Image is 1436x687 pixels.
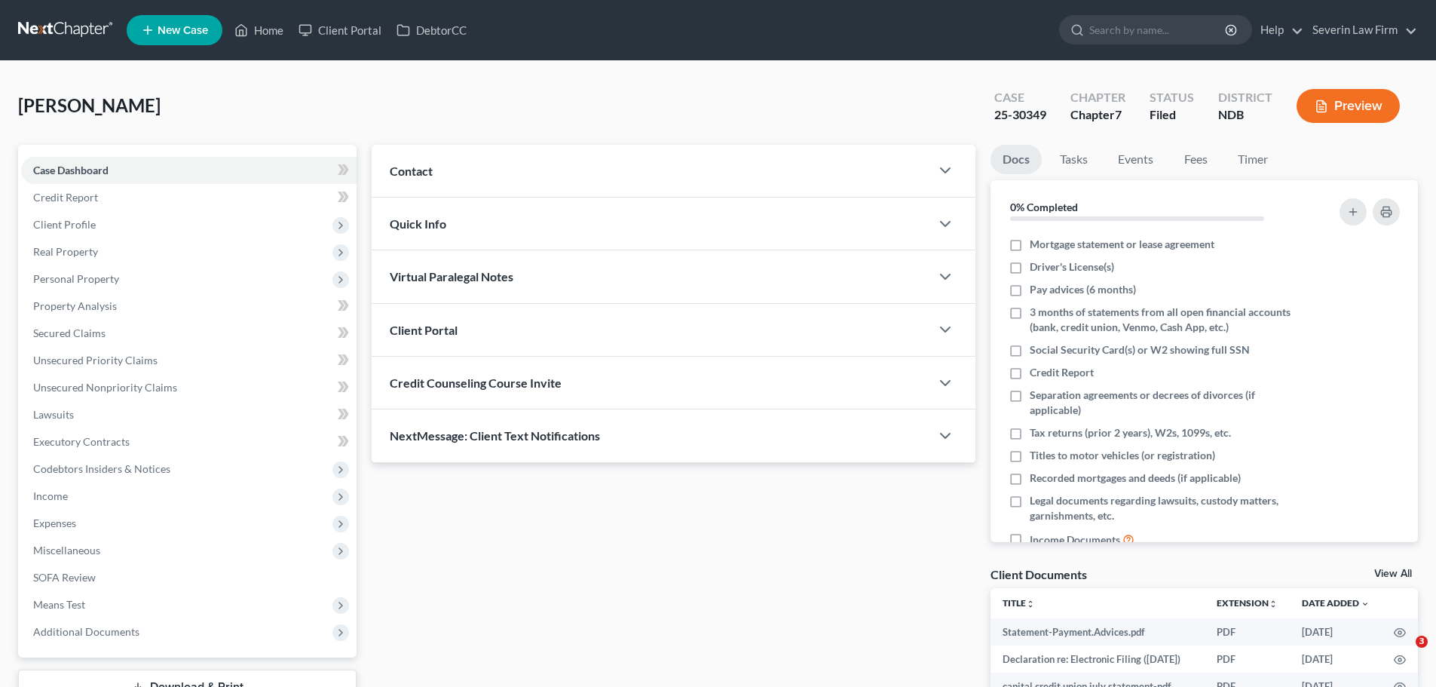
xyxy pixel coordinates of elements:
span: Contact [390,164,433,178]
span: Tax returns (prior 2 years), W2s, 1099s, etc. [1030,425,1231,440]
a: Case Dashboard [21,157,357,184]
td: Declaration re: Electronic Filing ([DATE]) [991,646,1205,673]
i: expand_more [1361,600,1370,609]
span: Credit Counseling Course Invite [390,376,562,390]
input: Search by name... [1089,16,1227,44]
span: Income [33,489,68,502]
span: Virtual Paralegal Notes [390,269,513,284]
div: 25-30349 [994,106,1046,124]
div: NDB [1218,106,1272,124]
span: New Case [158,25,208,36]
span: 7 [1115,107,1122,121]
td: [DATE] [1290,618,1382,646]
a: Fees [1171,145,1220,174]
span: Quick Info [390,216,446,231]
span: Means Test [33,598,85,611]
span: Income Documents [1030,532,1120,547]
span: NextMessage: Client Text Notifications [390,428,600,443]
a: Executory Contracts [21,428,357,455]
div: Chapter [1070,89,1125,106]
a: Home [227,17,291,44]
span: Expenses [33,517,76,529]
span: [PERSON_NAME] [18,94,161,116]
div: Chapter [1070,106,1125,124]
a: SOFA Review [21,564,357,591]
span: Driver's License(s) [1030,259,1114,274]
a: Events [1106,145,1165,174]
span: Lawsuits [33,408,74,421]
span: Personal Property [33,272,119,285]
span: Mortgage statement or lease agreement [1030,237,1214,252]
a: Credit Report [21,184,357,211]
span: Social Security Card(s) or W2 showing full SSN [1030,342,1250,357]
strong: 0% Completed [1010,201,1078,213]
a: Date Added expand_more [1302,597,1370,609]
span: Titles to motor vehicles (or registration) [1030,448,1215,463]
a: Client Portal [291,17,389,44]
a: Severin Law Firm [1305,17,1417,44]
span: Executory Contracts [33,435,130,448]
td: [DATE] [1290,646,1382,673]
span: Client Profile [33,218,96,231]
span: SOFA Review [33,571,96,584]
a: Titleunfold_more [1003,597,1035,609]
a: View All [1374,569,1412,579]
span: Unsecured Nonpriority Claims [33,381,177,394]
button: Preview [1297,89,1400,123]
a: Unsecured Nonpriority Claims [21,374,357,401]
span: Separation agreements or decrees of divorces (if applicable) [1030,388,1298,418]
td: PDF [1205,646,1290,673]
div: District [1218,89,1272,106]
a: Property Analysis [21,293,357,320]
div: Status [1150,89,1194,106]
span: Codebtors Insiders & Notices [33,462,170,475]
a: Unsecured Priority Claims [21,347,357,374]
a: Help [1253,17,1303,44]
span: 3 [1416,636,1428,648]
span: 3 months of statements from all open financial accounts (bank, credit union, Venmo, Cash App, etc.) [1030,305,1298,335]
i: unfold_more [1269,600,1278,609]
i: unfold_more [1026,600,1035,609]
td: PDF [1205,618,1290,646]
span: Miscellaneous [33,544,100,557]
div: Filed [1150,106,1194,124]
a: Timer [1226,145,1280,174]
span: Secured Claims [33,327,106,339]
td: Statement-Payment.Advices.pdf [991,618,1205,646]
div: Client Documents [991,566,1087,582]
a: Lawsuits [21,401,357,428]
span: Real Property [33,245,98,258]
span: Unsecured Priority Claims [33,354,158,367]
span: Pay advices (6 months) [1030,282,1136,297]
a: Docs [991,145,1042,174]
span: Additional Documents [33,625,139,638]
span: Recorded mortgages and deeds (if applicable) [1030,471,1241,486]
span: Credit Report [1030,365,1094,380]
span: Property Analysis [33,299,117,312]
iframe: Intercom live chat [1385,636,1421,672]
a: Secured Claims [21,320,357,347]
a: Extensionunfold_more [1217,597,1278,609]
span: Credit Report [33,191,98,204]
span: Case Dashboard [33,164,109,176]
div: Case [994,89,1046,106]
span: Legal documents regarding lawsuits, custody matters, garnishments, etc. [1030,493,1298,523]
a: Tasks [1048,145,1100,174]
span: Client Portal [390,323,458,337]
a: DebtorCC [389,17,474,44]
